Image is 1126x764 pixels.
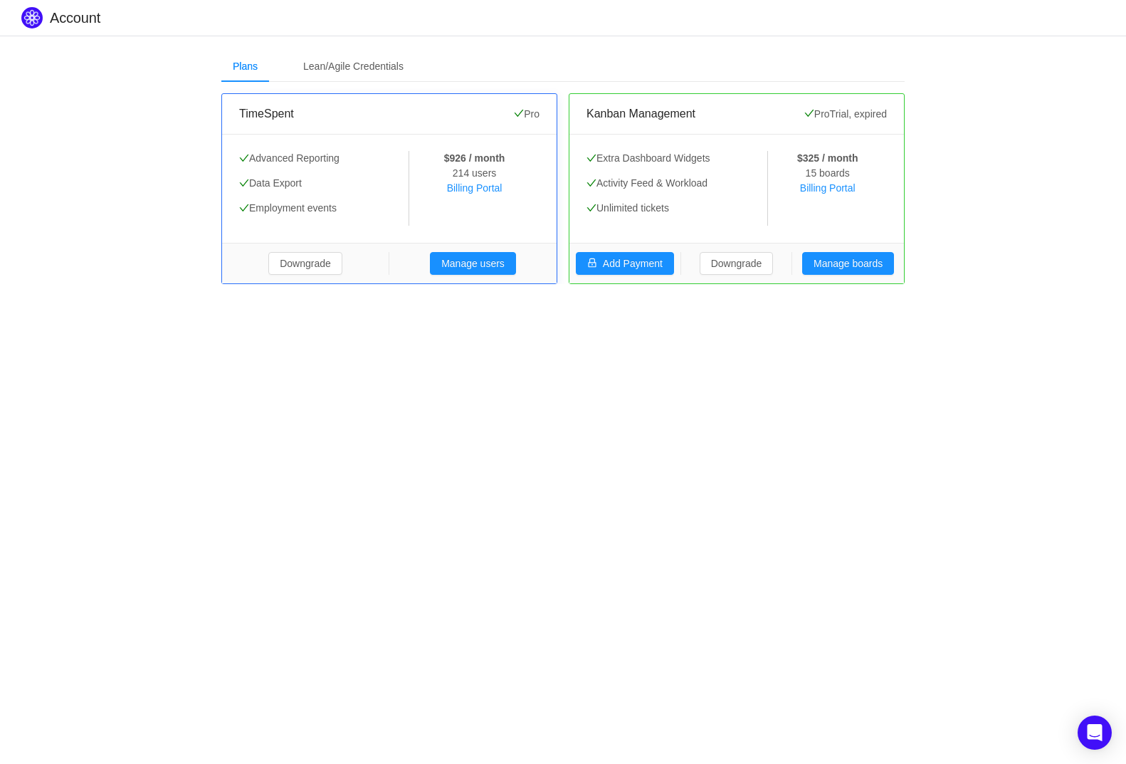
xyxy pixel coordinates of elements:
button: Downgrade [268,252,342,275]
i: icon: check [586,178,596,188]
strong: $325 / month [797,152,858,164]
button: Downgrade [700,252,774,275]
i: icon: check [586,153,596,163]
a: Billing Portal [447,182,503,194]
div: Lean/Agile Credentials [292,51,415,83]
i: icon: check [239,203,249,213]
span: Activity Feed & Workload [586,177,707,189]
button: icon: lockAdd Payment [576,252,674,275]
i: icon: check [239,153,249,163]
span: Unlimited tickets [586,202,669,214]
button: Manage boards [802,252,894,275]
span: Extra Dashboard Widgets [586,152,710,164]
button: Manage users [430,252,516,275]
div: TimeSpent [239,94,514,134]
span: Pro [804,108,830,120]
i: icon: check [804,108,814,118]
div: Plans [221,51,269,83]
img: Quantify [21,7,43,28]
i: icon: check [514,108,524,118]
i: icon: check [586,203,596,213]
div: Open Intercom Messenger [1078,716,1112,750]
span: Employment events [239,202,337,214]
span: Data Export [239,177,302,189]
span: Trial, expired [830,108,887,120]
a: Billing Portal [800,182,856,194]
div: Kanban Management [586,94,804,134]
i: icon: check [239,178,249,188]
span: Pro [514,108,540,120]
strong: $926 / month [444,152,505,164]
h2: Account [50,7,900,28]
span: 214 users [453,167,496,179]
span: 15 boards [806,167,850,179]
span: Advanced Reporting [239,152,340,164]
